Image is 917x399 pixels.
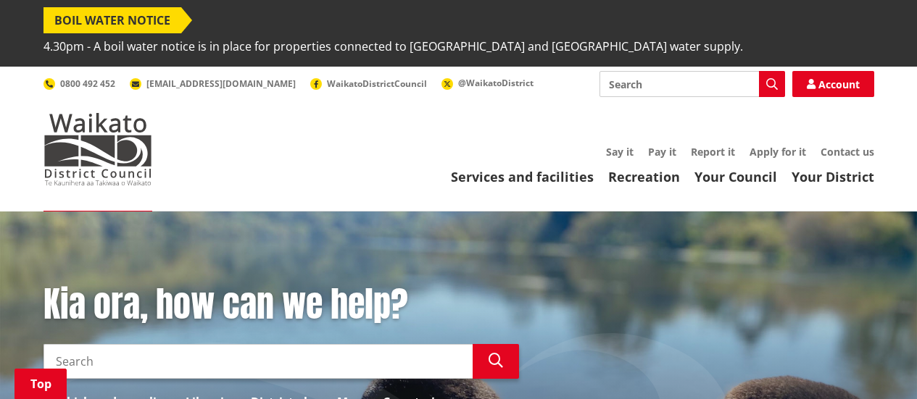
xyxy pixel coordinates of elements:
[458,77,534,89] span: @WaikatoDistrict
[599,71,785,97] input: Search input
[43,7,181,33] span: BOIL WATER NOTICE
[43,284,519,326] h1: Kia ora, how can we help?
[146,77,296,90] span: [EMAIL_ADDRESS][DOMAIN_NAME]
[327,77,427,90] span: WaikatoDistrictCouncil
[608,168,680,185] a: Recreation
[43,113,152,185] img: Waikato District Council - Te Kaunihera aa Takiwaa o Waikato
[130,77,296,90] a: [EMAIL_ADDRESS][DOMAIN_NAME]
[43,33,743,59] span: 4.30pm - A boil water notice is in place for properties connected to [GEOGRAPHIC_DATA] and [GEOGR...
[43,344,473,379] input: Search input
[310,77,427,90] a: WaikatoDistrictCouncil
[691,145,735,159] a: Report it
[14,369,67,399] a: Top
[441,77,534,89] a: @WaikatoDistrict
[750,145,806,159] a: Apply for it
[694,168,777,185] a: Your Council
[43,77,115,90] a: 0800 492 452
[648,145,676,159] a: Pay it
[606,145,634,159] a: Say it
[60,77,115,90] span: 0800 492 452
[792,168,874,185] a: Your District
[792,71,874,97] a: Account
[451,168,594,185] a: Services and facilities
[821,145,874,159] a: Contact us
